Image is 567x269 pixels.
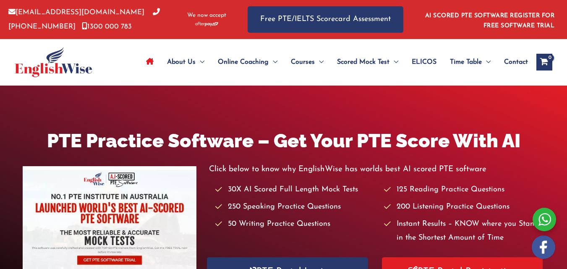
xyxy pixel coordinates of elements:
[167,47,196,77] span: About Us
[504,47,528,77] span: Contact
[269,47,277,77] span: Menu Toggle
[248,6,403,33] a: Free PTE/IELTS Scorecard Assessment
[209,162,544,176] p: Click below to know why EnglishWise has worlds best AI scored PTE software
[139,47,528,77] nav: Site Navigation: Main Menu
[532,235,555,259] img: white-facebook.png
[482,47,491,77] span: Menu Toggle
[443,47,497,77] a: Time TableMenu Toggle
[315,47,324,77] span: Menu Toggle
[384,200,544,214] li: 200 Listening Practice Questions
[291,47,315,77] span: Courses
[384,217,544,245] li: Instant Results – KNOW where you Stand in the Shortest Amount of Time
[450,47,482,77] span: Time Table
[284,47,330,77] a: CoursesMenu Toggle
[82,23,132,30] a: 1300 000 783
[215,217,376,231] li: 50 Writing Practice Questions
[330,47,405,77] a: Scored Mock TestMenu Toggle
[15,47,92,77] img: cropped-ew-logo
[187,11,226,20] span: We now accept
[211,47,284,77] a: Online CoachingMenu Toggle
[218,47,269,77] span: Online Coaching
[420,6,559,33] aside: Header Widget 1
[384,183,544,197] li: 125 Reading Practice Questions
[337,47,389,77] span: Scored Mock Test
[195,22,218,26] img: Afterpay-Logo
[160,47,211,77] a: About UsMenu Toggle
[425,13,555,29] a: AI SCORED PTE SOFTWARE REGISTER FOR FREE SOFTWARE TRIAL
[536,54,552,71] a: View Shopping Cart, empty
[215,200,376,214] li: 250 Speaking Practice Questions
[497,47,528,77] a: Contact
[8,9,160,30] a: [PHONE_NUMBER]
[215,183,376,197] li: 30X AI Scored Full Length Mock Tests
[8,9,144,16] a: [EMAIL_ADDRESS][DOMAIN_NAME]
[196,47,204,77] span: Menu Toggle
[405,47,443,77] a: ELICOS
[23,128,544,154] h1: PTE Practice Software – Get Your PTE Score With AI
[389,47,398,77] span: Menu Toggle
[412,47,436,77] span: ELICOS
